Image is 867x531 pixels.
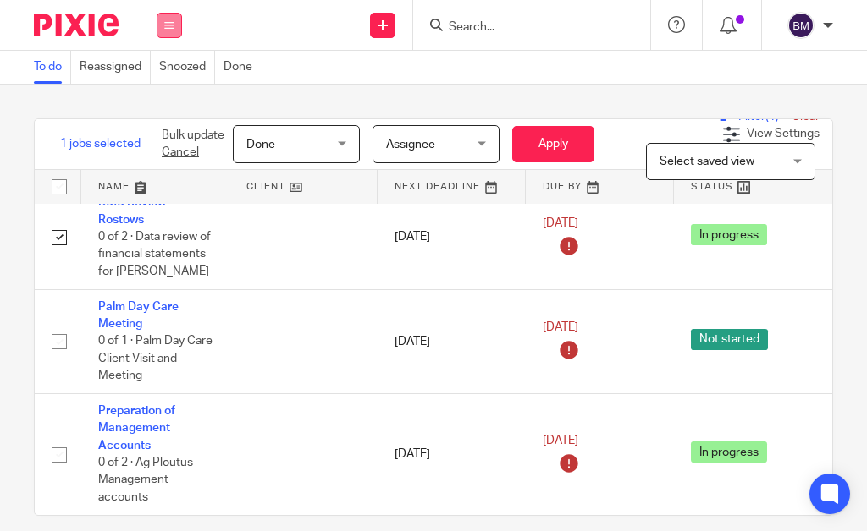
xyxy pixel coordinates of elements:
a: Reassigned [80,51,151,84]
td: [DATE] [378,393,526,514]
span: Select saved view [660,156,754,167]
span: Not started [691,329,768,350]
a: Cancel [162,146,199,158]
span: View Settings [747,128,820,140]
a: Done [224,51,261,84]
span: (1) [765,111,779,123]
img: svg%3E [787,12,815,39]
a: Data Review - Rostows [98,196,173,225]
a: Preparation of Management Accounts [98,405,175,452]
span: 0 of 1 · Palm Day Care Client Visit and Meeting [98,335,213,381]
span: 1 jobs selected [60,135,141,152]
span: Assignee [386,139,435,151]
span: 0 of 2 · Data review of financial statements for [PERSON_NAME] [98,231,211,277]
span: Filter [738,111,792,123]
span: [DATE] [543,322,578,334]
span: [DATE] [543,435,578,446]
a: Clear [792,111,820,123]
span: [DATE] [543,217,578,229]
a: To do [34,51,71,84]
td: [DATE] [378,185,526,289]
a: Snoozed [159,51,215,84]
button: Apply [512,126,594,162]
span: Done [246,139,275,151]
span: In progress [691,441,767,463]
td: [DATE] [378,289,526,393]
p: Bulk update [162,127,224,161]
a: Palm Day Care Meeting [98,301,179,330]
span: In progress [691,224,767,245]
input: Search [447,20,599,36]
img: Pixie [34,14,119,36]
span: 0 of 2 · Ag Ploutus Management accounts [98,457,193,503]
